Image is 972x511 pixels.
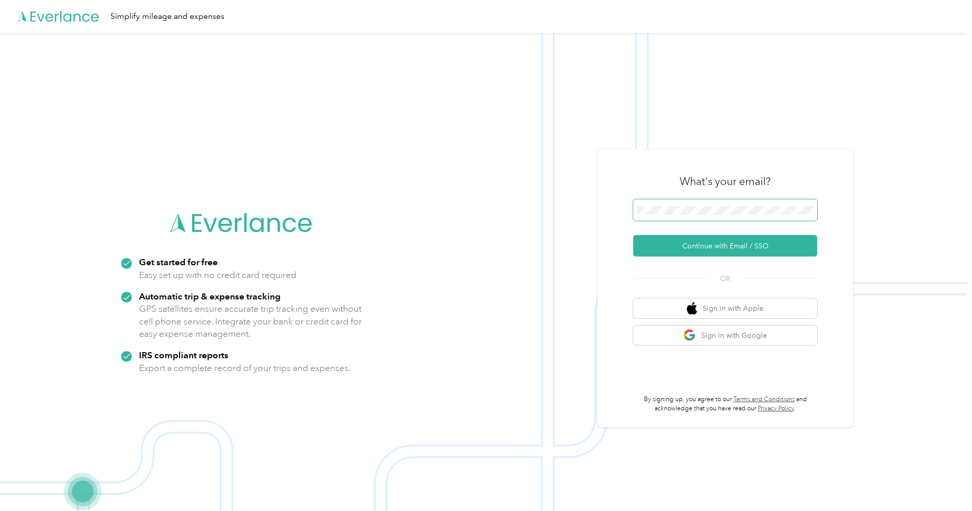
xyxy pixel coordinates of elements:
[139,257,218,267] strong: Get started for free
[139,269,296,282] p: Easy set up with no credit card required
[633,326,817,345] button: google logoSign in with Google
[139,362,351,375] p: Export a complete record of your trips and expenses.
[633,235,817,257] button: Continue with Email / SSO
[687,302,697,315] img: apple logo
[680,174,771,189] h3: What's your email?
[758,405,794,412] a: Privacy Policy
[633,298,817,318] button: apple logoSign in with Apple
[633,395,817,413] p: By signing up, you agree to our and acknowledge that you have read our .
[110,10,224,23] div: Simplify mileage and expenses
[707,273,743,284] span: OR
[733,396,795,403] a: Terms and Conditions
[139,303,362,340] p: GPS satellites ensure accurate trip tracking even without cell phone service. Integrate your bank...
[683,329,696,342] img: google logo
[139,291,281,301] strong: Automatic trip & expense tracking
[139,350,228,360] strong: IRS compliant reports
